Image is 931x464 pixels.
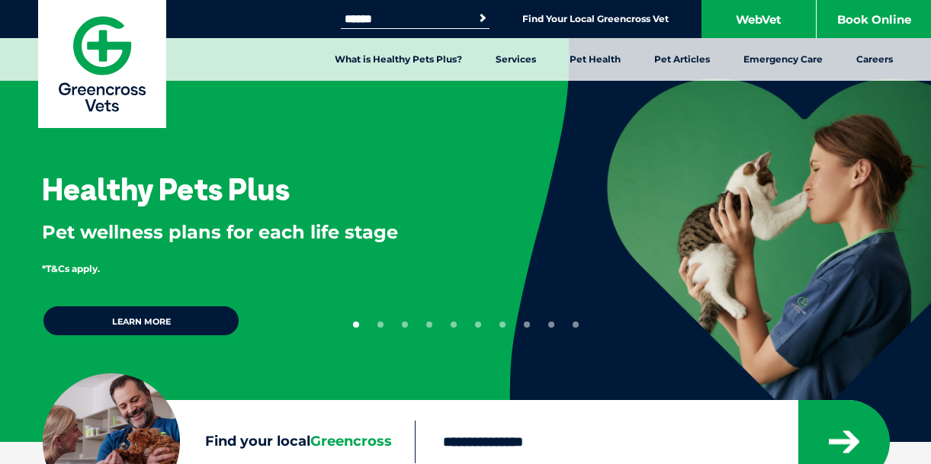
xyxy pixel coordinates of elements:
[573,322,579,328] button: 10 of 10
[553,38,637,81] a: Pet Health
[524,322,530,328] button: 8 of 10
[475,11,490,26] button: Search
[310,433,392,450] span: Greencross
[42,174,290,204] h3: Healthy Pets Plus
[42,263,100,274] span: *T&Cs apply.
[637,38,727,81] a: Pet Articles
[42,219,460,245] p: Pet wellness plans for each life stage
[353,322,359,328] button: 1 of 10
[43,430,415,453] label: Find your local
[727,38,840,81] a: Emergency Care
[840,38,910,81] a: Careers
[426,322,432,328] button: 4 of 10
[451,322,457,328] button: 5 of 10
[377,322,384,328] button: 2 of 10
[318,38,479,81] a: What is Healthy Pets Plus?
[402,322,408,328] button: 3 of 10
[522,13,669,25] a: Find Your Local Greencross Vet
[479,38,553,81] a: Services
[42,305,240,337] a: Learn more
[499,322,506,328] button: 7 of 10
[548,322,554,328] button: 9 of 10
[475,322,481,328] button: 6 of 10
